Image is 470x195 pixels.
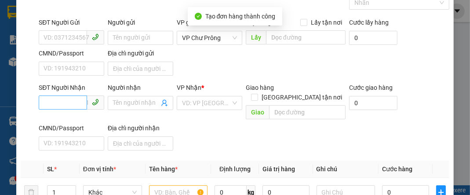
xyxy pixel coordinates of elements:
span: Lấy tận nơi [307,18,346,27]
span: Cước hàng [382,166,412,173]
span: VP Chư Prông [47,58,113,70]
strong: 0901 936 968 [6,43,49,51]
span: ĐỨC ĐẠT GIA LAI [24,8,109,21]
span: Đơn vị tính [83,166,116,173]
div: Địa chỉ người nhận [108,123,173,133]
input: Cước lấy hàng [349,31,397,45]
div: Người gửi [108,18,173,27]
input: Dọc đường [266,30,346,44]
th: Ghi chú [313,161,379,178]
span: SL [47,166,54,173]
div: SĐT Người Gửi [39,18,104,27]
input: Địa chỉ của người gửi [108,62,173,76]
span: Tên hàng [149,166,178,173]
span: VP Chư Prông [182,31,237,44]
span: phone [92,33,99,40]
strong: 0901 933 179 [51,43,95,51]
span: VP GỬI: [6,58,44,70]
span: Lấy [246,30,266,44]
strong: 0931 600 979 [6,25,48,41]
div: SĐT Người Nhận [39,83,104,92]
strong: 0901 900 568 [51,25,122,41]
span: Giá trị hàng [262,166,295,173]
span: check-circle [195,13,202,20]
span: Tạo đơn hàng thành công [205,13,276,20]
span: phone [92,99,99,106]
label: Cước lấy hàng [349,19,389,26]
label: Cước giao hàng [349,84,393,91]
strong: [PERSON_NAME]: [51,25,106,33]
span: user-add [161,99,168,107]
span: Giao hàng [246,84,274,91]
input: Dọc đường [269,105,346,119]
strong: Sài Gòn: [6,25,32,33]
div: Người nhận [108,83,173,92]
span: [GEOGRAPHIC_DATA] tận nơi [258,92,346,102]
input: Địa chỉ của người nhận [108,136,173,151]
div: Địa chỉ người gửi [108,48,173,58]
div: CMND/Passport [39,48,104,58]
span: Định lượng [219,166,251,173]
div: CMND/Passport [39,123,104,133]
div: VP gửi [177,18,242,27]
input: Cước giao hàng [349,96,397,110]
span: VP Nhận [177,84,201,91]
span: Giao [246,105,269,119]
